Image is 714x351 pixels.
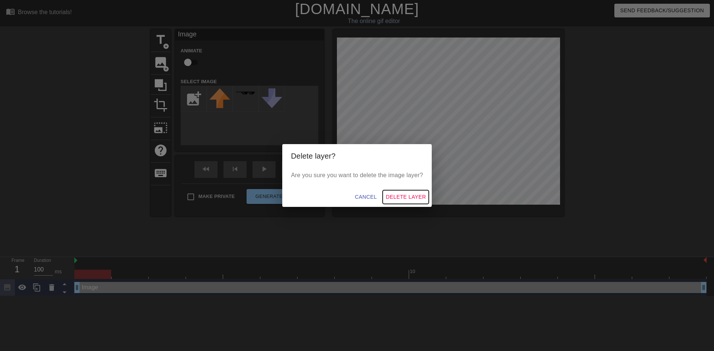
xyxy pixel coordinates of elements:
h2: Delete layer? [291,150,423,162]
button: Cancel [352,190,380,204]
span: Cancel [355,192,377,202]
span: Delete Layer [386,192,426,202]
p: Are you sure you want to delete the image layer? [291,171,423,180]
button: Delete Layer [383,190,429,204]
